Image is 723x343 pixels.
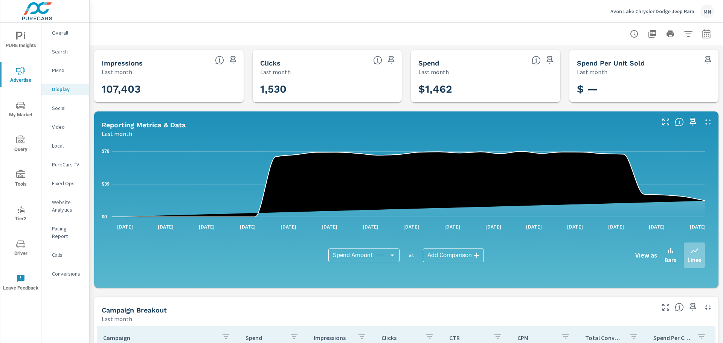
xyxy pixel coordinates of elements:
[645,26,660,41] button: "Export Report to PDF"
[102,181,110,187] text: $39
[577,59,645,67] h5: Spend Per Unit Sold
[41,178,89,189] div: Fixed Ops
[423,248,484,262] div: Add Comparison
[52,48,83,55] p: Search
[227,54,239,66] span: Save this to your personalized report
[41,27,89,38] div: Overall
[41,197,89,215] div: Website Analytics
[702,54,714,66] span: Save this to your personalized report
[688,255,701,264] p: Lines
[418,83,553,96] h3: $1,462
[102,121,186,129] h5: Reporting Metrics & Data
[41,121,89,133] div: Video
[260,83,395,96] h3: 1,530
[102,67,132,76] p: Last month
[603,223,629,230] p: [DATE]
[102,214,107,220] text: $0
[373,56,382,65] span: The number of times an ad was clicked by a consumer.
[52,270,83,277] p: Conversions
[102,306,167,314] h5: Campaign Breakout
[660,116,672,128] button: Make Fullscreen
[52,225,83,240] p: Pacing Report
[112,223,138,230] p: [DATE]
[52,85,83,93] p: Display
[449,334,487,341] p: CTR
[357,223,384,230] p: [DATE]
[52,29,83,37] p: Overall
[427,252,472,259] span: Add Comparison
[663,26,678,41] button: Print Report
[41,102,89,114] div: Social
[235,223,261,230] p: [DATE]
[3,136,39,154] span: Query
[517,334,555,341] p: CPM
[41,249,89,261] div: Calls
[153,223,179,230] p: [DATE]
[3,32,39,50] span: PURE Insights
[665,255,676,264] p: Bars
[681,26,696,41] button: Apply Filters
[675,117,684,127] span: Understand Display data over time and see how metrics compare to each other.
[699,26,714,41] button: Select Date Range
[687,301,699,313] span: Save this to your personalized report
[41,65,89,76] div: PMAX
[102,59,143,67] h5: Impressions
[700,5,714,18] div: MN
[521,223,547,230] p: [DATE]
[260,59,281,67] h5: Clicks
[3,205,39,223] span: Tier2
[314,334,351,341] p: Impressions
[328,248,400,262] div: Spend Amount
[635,252,657,259] h6: View as
[52,104,83,112] p: Social
[52,67,83,74] p: PMAX
[316,223,343,230] p: [DATE]
[215,56,224,65] span: The number of times an ad was shown on your behalf.
[0,23,41,300] div: nav menu
[102,129,132,138] p: Last month
[660,301,672,313] button: Make Fullscreen
[52,198,83,213] p: Website Analytics
[52,123,83,131] p: Video
[3,239,39,258] span: Driver
[52,251,83,259] p: Calls
[532,56,541,65] span: The amount of money spent on advertising during the period.
[653,334,691,341] p: Spend Per Conversion
[685,223,711,230] p: [DATE]
[3,274,39,293] span: Leave Feedback
[41,140,89,151] div: Local
[577,83,711,96] h3: $ —
[439,223,465,230] p: [DATE]
[675,303,684,312] span: This is a summary of Display performance results by campaign. Each column can be sorted.
[41,84,89,95] div: Display
[333,252,372,259] span: Spend Amount
[702,301,714,313] button: Minimize Widget
[562,223,588,230] p: [DATE]
[418,59,439,67] h5: Spend
[400,252,423,259] p: vs
[385,54,397,66] span: Save this to your personalized report
[610,8,694,15] p: Avon Lake Chrysler Dodge Jeep Ram
[687,116,699,128] span: Save this to your personalized report
[102,149,110,154] text: $78
[52,142,83,149] p: Local
[585,334,623,341] p: Total Conversions
[275,223,302,230] p: [DATE]
[102,83,236,96] h3: 107,403
[702,116,714,128] button: Minimize Widget
[194,223,220,230] p: [DATE]
[52,161,83,168] p: PureCars TV
[544,54,556,66] span: Save this to your personalized report
[3,170,39,189] span: Tools
[577,67,607,76] p: Last month
[3,66,39,85] span: Advertise
[41,46,89,57] div: Search
[644,223,670,230] p: [DATE]
[41,268,89,279] div: Conversions
[41,223,89,242] div: Pacing Report
[381,334,419,341] p: Clicks
[52,180,83,187] p: Fixed Ops
[260,67,291,76] p: Last month
[480,223,506,230] p: [DATE]
[398,223,424,230] p: [DATE]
